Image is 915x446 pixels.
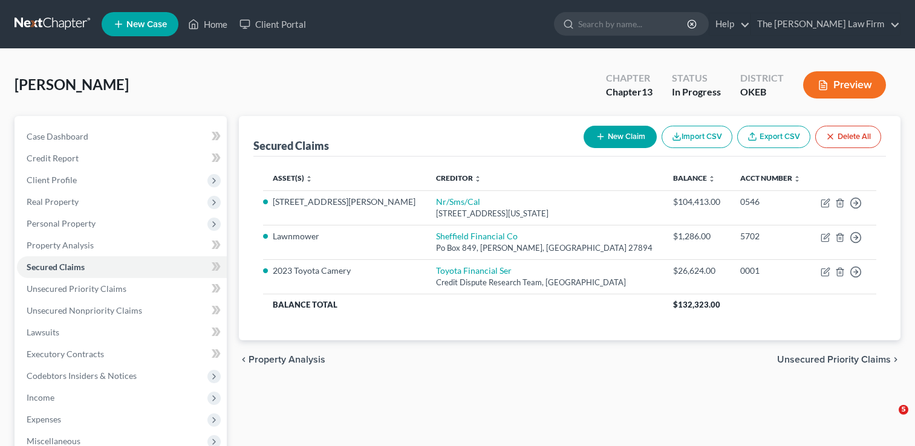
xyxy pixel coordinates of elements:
span: Unsecured Priority Claims [27,283,126,294]
span: New Case [126,20,167,29]
a: Credit Report [17,147,227,169]
span: Real Property [27,196,79,207]
div: District [740,71,784,85]
span: Miscellaneous [27,436,80,446]
span: Property Analysis [249,355,325,364]
div: [STREET_ADDRESS][US_STATE] [436,208,654,219]
th: Balance Total [263,294,663,315]
span: Property Analysis [27,240,94,250]
div: Secured Claims [253,138,329,153]
i: unfold_more [708,175,715,183]
span: Case Dashboard [27,131,88,141]
a: Sheffield Financial Co [436,231,518,241]
button: Delete All [815,126,881,148]
a: Help [709,13,750,35]
span: 5 [899,405,908,415]
button: chevron_left Property Analysis [239,355,325,364]
div: Chapter [606,71,653,85]
a: The [PERSON_NAME] Law Firm [751,13,900,35]
a: Export CSV [737,126,810,148]
iframe: Intercom live chat [874,405,903,434]
span: Credit Report [27,153,79,163]
span: Lawsuits [27,327,59,337]
button: Unsecured Priority Claims chevron_right [777,355,900,364]
div: OKEB [740,85,784,99]
span: Secured Claims [27,262,85,272]
i: unfold_more [793,175,801,183]
span: $132,323.00 [673,300,720,309]
button: Import CSV [662,126,732,148]
a: Acct Number unfold_more [740,173,801,183]
button: Preview [803,71,886,99]
div: Po Box 849, [PERSON_NAME], [GEOGRAPHIC_DATA] 27894 [436,242,654,254]
i: unfold_more [305,175,313,183]
span: [PERSON_NAME] [15,76,129,93]
div: $1,286.00 [673,230,721,242]
div: Credit Dispute Research Team, [GEOGRAPHIC_DATA] [436,277,654,288]
div: Chapter [606,85,653,99]
li: 2023 Toyota Camery [273,265,417,277]
a: Client Portal [233,13,312,35]
div: 5702 [740,230,801,242]
i: chevron_right [891,355,900,364]
li: [STREET_ADDRESS][PERSON_NAME] [273,196,417,208]
div: $26,624.00 [673,265,721,277]
a: Balance unfold_more [673,173,715,183]
a: Creditor unfold_more [436,173,481,183]
button: New Claim [584,126,657,148]
i: unfold_more [474,175,481,183]
span: Codebtors Insiders & Notices [27,370,137,381]
a: Unsecured Nonpriority Claims [17,300,227,322]
span: Unsecured Priority Claims [777,355,891,364]
input: Search by name... [578,13,689,35]
div: 0546 [740,196,801,208]
div: $104,413.00 [673,196,721,208]
i: chevron_left [239,355,249,364]
a: Asset(s) unfold_more [273,173,313,183]
a: Secured Claims [17,256,227,278]
a: Lawsuits [17,322,227,343]
a: Property Analysis [17,234,227,256]
span: Expenses [27,414,61,424]
span: Client Profile [27,175,77,185]
div: In Progress [672,85,721,99]
span: 13 [642,86,653,97]
span: Unsecured Nonpriority Claims [27,305,142,315]
span: Personal Property [27,218,96,228]
a: Nr/Sms/Cal [436,196,480,207]
span: Executory Contracts [27,349,104,359]
a: Unsecured Priority Claims [17,278,227,300]
div: Status [672,71,721,85]
a: Toyota Financial Ser [436,265,512,276]
span: Income [27,392,54,402]
li: Lawnmower [273,230,417,242]
div: 0001 [740,265,801,277]
a: Home [182,13,233,35]
a: Case Dashboard [17,126,227,147]
a: Executory Contracts [17,343,227,365]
